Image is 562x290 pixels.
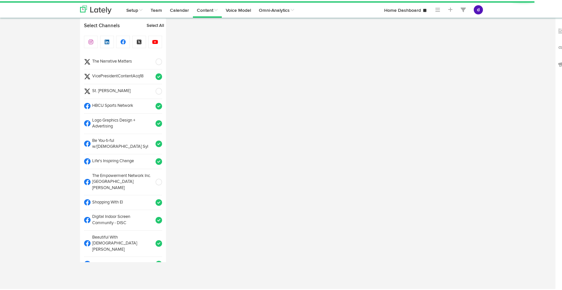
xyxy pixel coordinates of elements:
img: logo_lately_bg_light.svg [80,4,112,13]
span: Life's Inspiring Change [91,157,151,163]
span: The Narrative Matters [91,57,151,64]
a: Select Channels [80,21,143,28]
span: Shopping With El [91,198,151,204]
span: VicePresidentContentAcq18 [91,72,151,78]
span: Be You-ti-ful w/[DEMOGRAPHIC_DATA] Syl [91,137,151,149]
span: Beautiful With [DEMOGRAPHIC_DATA] [PERSON_NAME] [91,233,151,252]
button: d [474,4,483,13]
span: Logo Graphics Design + Advertising [91,116,151,128]
span: HBCU Sports Network [91,102,151,108]
span: The Empowerment Network Inc. [GEOGRAPHIC_DATA][PERSON_NAME] [91,172,151,190]
span: St. [PERSON_NAME] [91,87,151,93]
span: Dynasty Television [91,260,151,266]
span: Digital Indoor Screen Community - DISC [91,213,151,225]
a: Select All [147,21,164,28]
